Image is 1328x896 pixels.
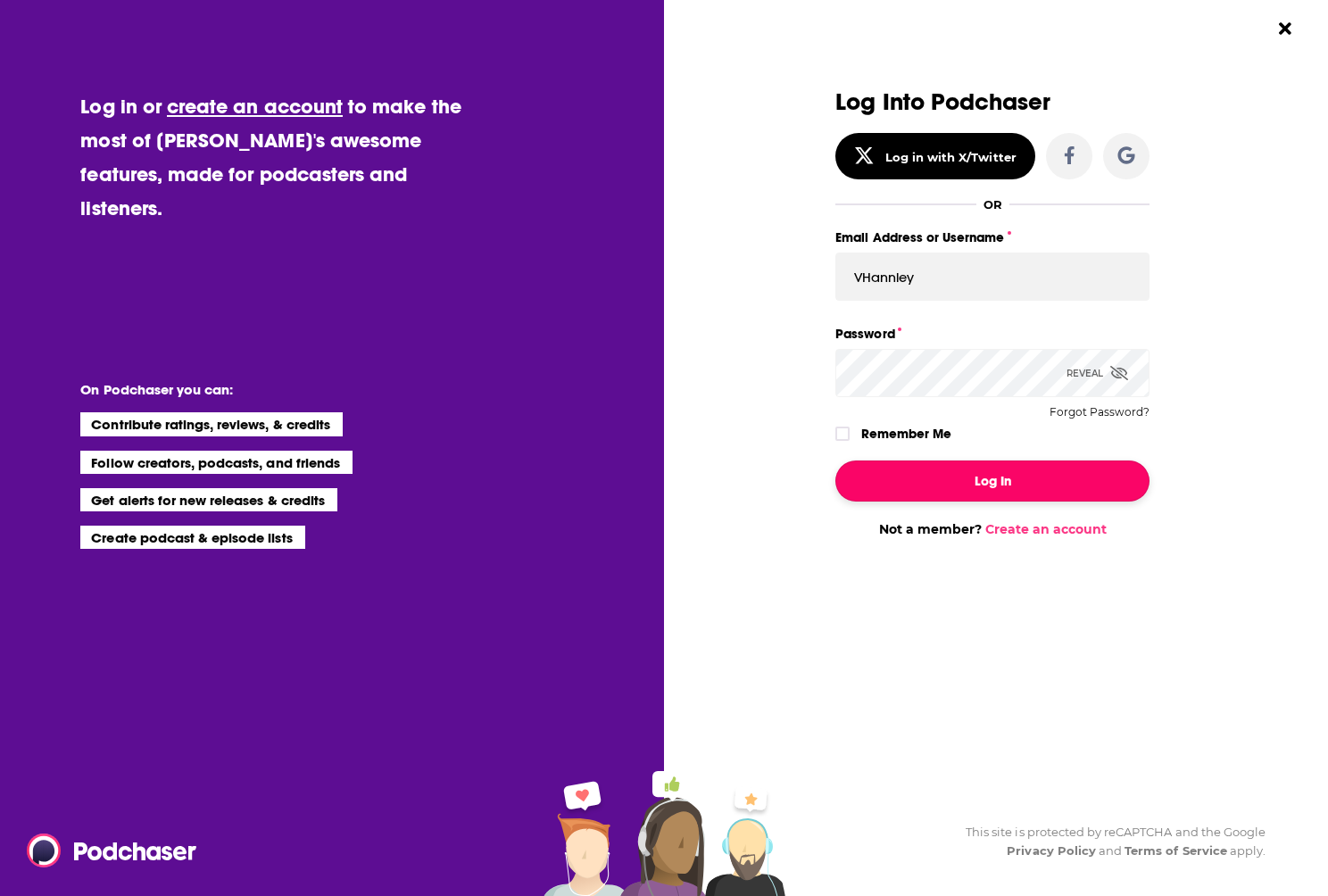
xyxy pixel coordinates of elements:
div: This site is protected by reCAPTCHA and the Google and apply. [951,823,1266,860]
div: Reveal [1067,349,1128,397]
div: Not a member? [835,521,1150,537]
input: Email Address or Username [835,253,1150,301]
li: Get alerts for new releases & credits [80,488,336,511]
li: Create podcast & episode lists [80,526,304,549]
li: On Podchaser you can: [80,381,437,398]
label: Password [835,322,1150,345]
a: Create an account [985,521,1107,537]
a: Podchaser - Follow, Share and Rate Podcasts [27,834,184,867]
div: Log in with X/Twitter [885,150,1017,164]
h3: Log Into Podchaser [835,89,1150,115]
a: Privacy Policy [1007,843,1096,858]
button: Forgot Password? [1050,406,1150,419]
a: create an account [167,94,343,119]
button: Log in with X/Twitter [835,133,1035,179]
a: Terms of Service [1125,843,1227,858]
button: Close Button [1268,12,1302,46]
label: Remember Me [861,422,951,445]
li: Contribute ratings, reviews, & credits [80,412,343,436]
div: OR [984,197,1002,212]
img: Podchaser - Follow, Share and Rate Podcasts [27,834,198,867]
label: Email Address or Username [835,226,1150,249]
button: Log In [835,460,1150,502]
li: Follow creators, podcasts, and friends [80,451,353,474]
